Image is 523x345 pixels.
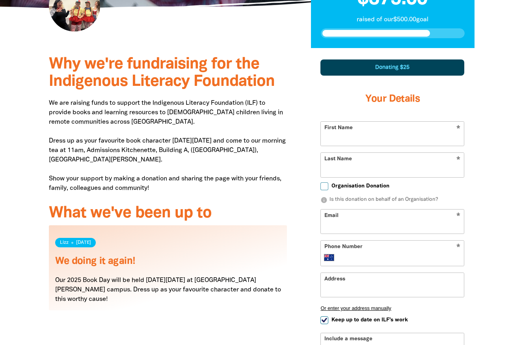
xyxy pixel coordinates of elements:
[55,257,136,266] a: We doing it again!
[320,59,464,76] div: Donating $25
[49,98,287,193] p: We are raising funds to support the Indigenous Literacy Foundation (ILF) to provide books and lea...
[320,305,464,311] button: Or enter your address manually
[49,205,287,222] h3: What we've been up to
[456,244,460,251] i: Required
[320,197,328,204] i: info
[320,316,328,324] input: Keep up to date on ILF's work
[49,57,275,89] span: Why we're fundraising for the Indigenous Literacy Foundation
[320,182,328,190] input: Organisation Donation
[320,196,464,204] p: Is this donation on behalf of an Organisation?
[321,15,465,24] p: raised of our $500.00 goal
[320,83,464,115] h3: Your Details
[331,182,389,190] span: Organisation Donation
[331,316,408,324] span: Keep up to date on ILF's work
